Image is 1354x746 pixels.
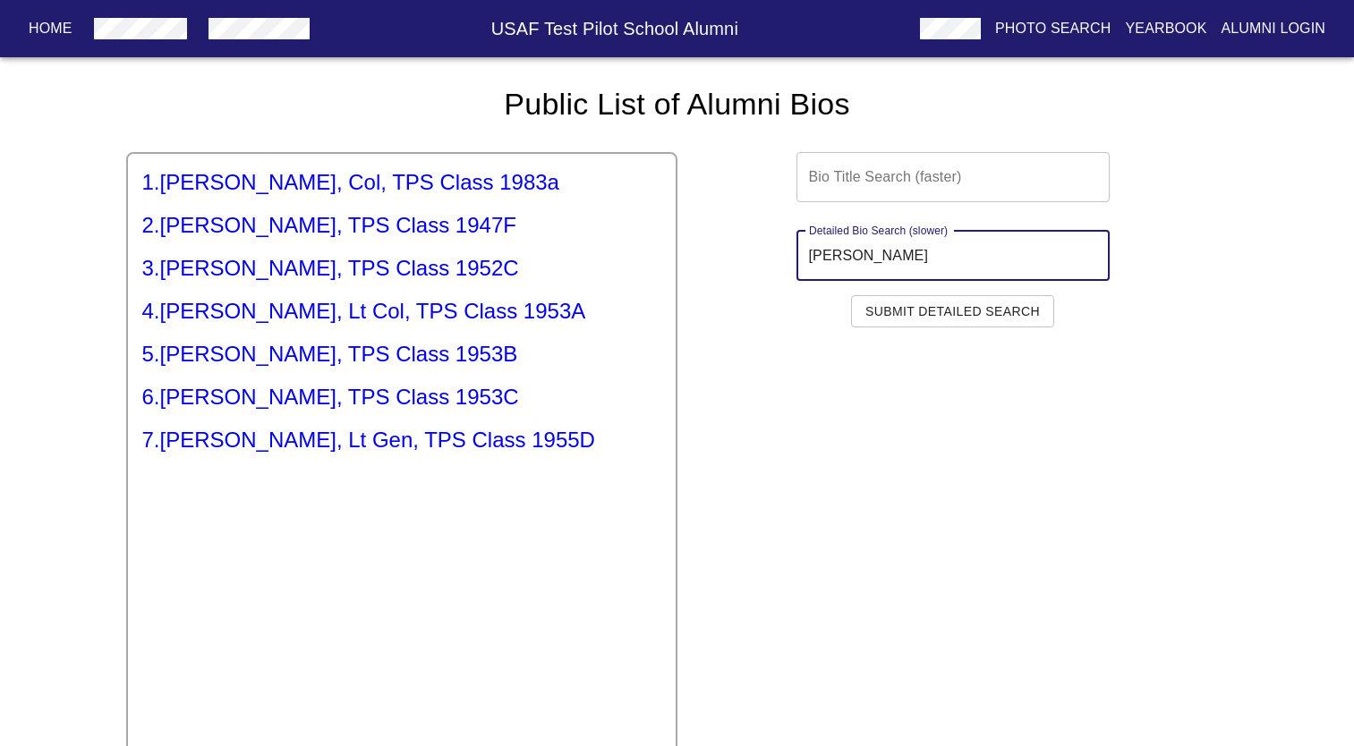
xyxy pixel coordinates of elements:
h5: 5 . [PERSON_NAME], TPS Class 1953B [142,340,661,369]
h4: Public List of Alumni Bios [126,86,1229,123]
h5: 7 . [PERSON_NAME], Lt Gen, TPS Class 1955D [142,426,661,454]
h5: 1 . [PERSON_NAME], Col, TPS Class 1983a [142,168,661,197]
span: Submit Detailed Search [865,301,1040,323]
a: 5.[PERSON_NAME], TPS Class 1953B [142,340,661,369]
a: 6.[PERSON_NAME], TPS Class 1953C [142,383,661,411]
a: 2.[PERSON_NAME], TPS Class 1947F [142,211,661,240]
p: Yearbook [1125,18,1206,39]
p: Alumni Login [1222,18,1326,39]
button: Yearbook [1118,13,1213,45]
h5: 4 . [PERSON_NAME], Lt Col, TPS Class 1953A [142,297,661,326]
a: 4.[PERSON_NAME], Lt Col, TPS Class 1953A [142,297,661,326]
button: Alumni Login [1214,13,1333,45]
h5: 3 . [PERSON_NAME], TPS Class 1952C [142,254,661,283]
button: Submit Detailed Search [851,295,1054,328]
button: Photo Search [988,13,1119,45]
p: Photo Search [995,18,1111,39]
a: 3.[PERSON_NAME], TPS Class 1952C [142,254,661,283]
p: Home [29,18,72,39]
h6: USAF Test Pilot School Alumni [317,14,913,43]
a: 1.[PERSON_NAME], Col, TPS Class 1983a [142,168,661,197]
h5: 2 . [PERSON_NAME], TPS Class 1947F [142,211,661,240]
button: Home [21,13,80,45]
a: 7.[PERSON_NAME], Lt Gen, TPS Class 1955D [142,426,661,454]
h5: 6 . [PERSON_NAME], TPS Class 1953C [142,383,661,411]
